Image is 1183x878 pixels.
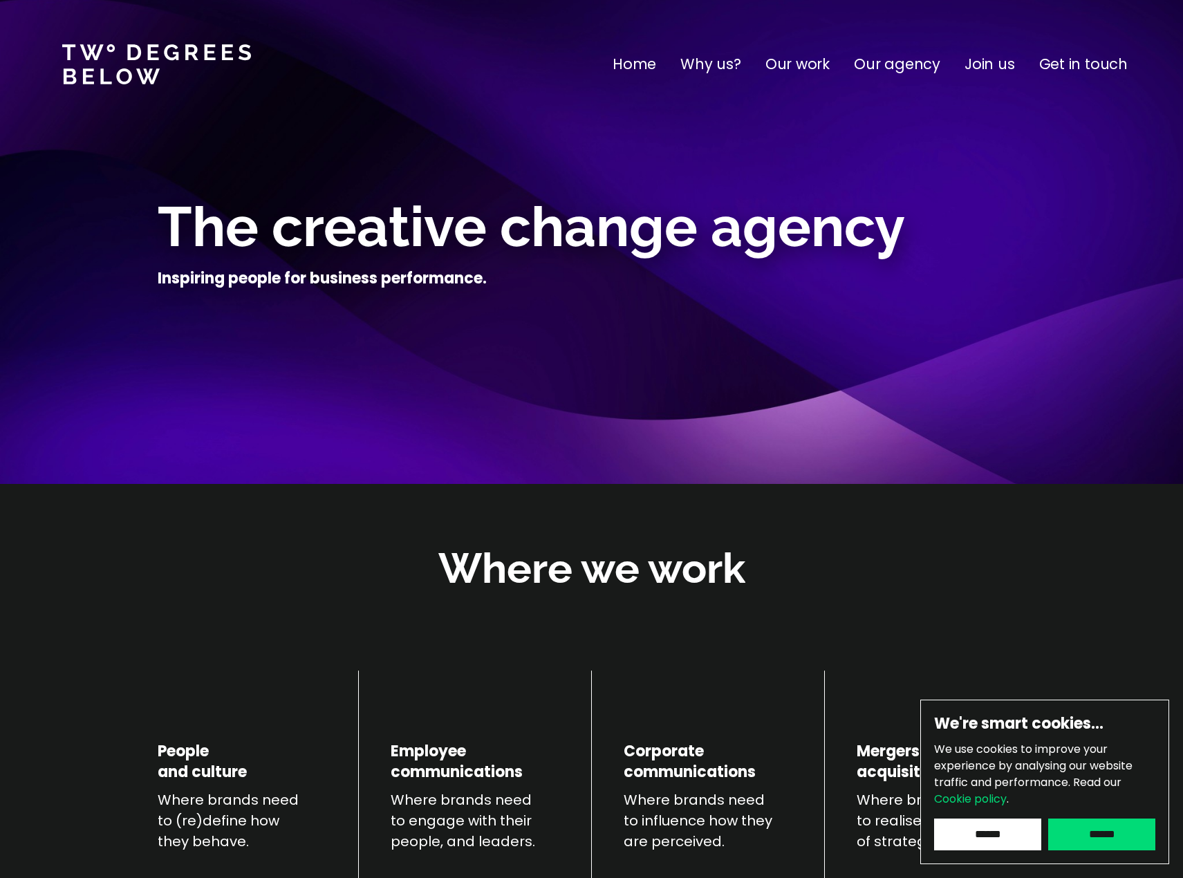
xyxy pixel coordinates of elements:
[158,268,487,289] h4: Inspiring people for business performance.
[934,791,1007,807] a: Cookie policy
[158,741,247,783] h4: People and culture
[613,53,656,75] a: Home
[1039,53,1128,75] a: Get in touch
[624,790,792,852] p: Where brands need to influence how they are perceived.
[438,541,745,597] h2: Where we work
[391,790,559,852] p: Where brands need to engage with their people, and leaders.
[624,741,756,783] h4: Corporate communications
[857,741,953,783] h4: Mergers and acquisitions
[765,53,830,75] a: Our work
[391,741,523,783] h4: Employee communications
[934,741,1155,807] p: We use cookies to improve your experience by analysing our website traffic and performance.
[965,53,1015,75] a: Join us
[158,194,905,259] span: The creative change agency
[934,713,1155,734] h6: We're smart cookies…
[934,774,1121,807] span: Read our .
[158,790,326,852] p: Where brands need to (re)define how they behave.
[854,53,940,75] a: Our agency
[857,790,1025,852] p: Where brands need to realise the value of strategic moves.
[680,53,741,75] a: Why us?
